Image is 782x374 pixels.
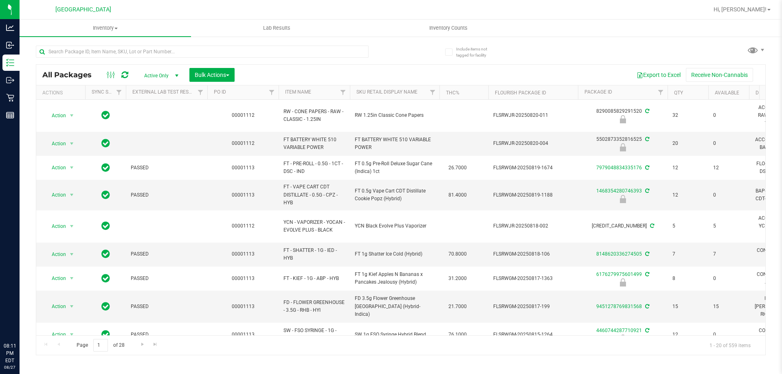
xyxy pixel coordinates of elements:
a: 00001113 [232,165,255,171]
span: Inventory Counts [418,24,479,32]
a: Filter [112,85,126,99]
inline-svg: Analytics [6,24,14,32]
span: Include items not tagged for facility [456,46,497,58]
span: select [67,301,77,312]
span: Action [44,189,66,201]
span: select [67,329,77,340]
span: Sync from Compliance System [644,271,649,277]
span: [GEOGRAPHIC_DATA] [55,6,111,13]
a: Filter [194,85,207,99]
span: 1 - 20 of 559 items [703,339,757,351]
div: [CREDIT_CARD_NUMBER] [577,222,669,230]
a: PO ID [214,89,226,95]
span: Sync from Compliance System [644,188,649,194]
span: FLSRWGM-20250819-1674 [493,164,573,172]
span: Action [44,162,66,173]
span: select [67,273,77,284]
span: PASSED [131,303,202,311]
span: select [67,221,77,232]
span: 0 [713,331,744,339]
span: 0 [713,112,744,119]
span: PASSED [131,275,202,282]
a: 00001113 [232,304,255,309]
span: Action [44,301,66,312]
span: 20 [672,140,703,147]
span: Sync from Compliance System [644,304,649,309]
span: Sync from Compliance System [644,108,649,114]
span: In Sync [101,162,110,173]
a: Filter [336,85,350,99]
span: Sync from Compliance System [644,165,649,171]
span: Page of 28 [70,339,131,352]
a: Sync Status [92,89,123,95]
button: Bulk Actions [189,68,235,82]
span: 8 [672,275,703,282]
span: Sync from Compliance System [649,223,654,229]
inline-svg: Inventory [6,59,14,67]
span: FD 3.5g Flower Greenhouse [GEOGRAPHIC_DATA] (Hybrid-Indica) [355,295,435,318]
span: Hi, [PERSON_NAME]! [714,6,767,13]
span: 0 [713,140,744,147]
span: Sync from Compliance System [644,251,649,257]
span: FLSRWGM-20250818-106 [493,250,573,258]
a: 7979048834335176 [596,165,642,171]
a: 9451278769831568 [596,304,642,309]
span: In Sync [101,138,110,149]
span: FT 0.5g Pre-Roll Deluxe Sugar Cane (Indica) 1ct [355,160,435,175]
span: Action [44,273,66,284]
span: FT 1g Kief Apples N Bananas x Pancakes Jealousy (Hybrid) [355,271,435,286]
div: Newly Received [577,115,669,123]
a: 00001112 [232,223,255,229]
span: 7 [672,250,703,258]
div: Actions [42,90,82,96]
a: Filter [426,85,439,99]
span: 15 [672,303,703,311]
a: 00001112 [232,140,255,146]
a: 00001113 [232,276,255,281]
span: FT BATTERY WHITE 510 VARIABLE POWER [283,136,345,151]
a: Filter [265,85,279,99]
a: 00001112 [232,112,255,118]
span: FT - VAPE CART CDT DISTILLATE - 0.5G - CPZ - HYB [283,183,345,207]
span: select [67,162,77,173]
button: Export to Excel [631,68,686,82]
a: 00001113 [232,251,255,257]
span: FT 0.5g Vape Cart CDT Distillate Cookie Popz (Hybrid) [355,187,435,203]
input: Search Package ID, Item Name, SKU, Lot or Part Number... [36,46,369,58]
span: In Sync [101,220,110,232]
span: Inventory [20,24,191,32]
span: 7 [713,250,744,258]
span: FT 1g Shatter Ice Cold (Hybrid) [355,250,435,258]
a: Available [715,90,739,96]
span: Action [44,249,66,260]
span: 5 [713,222,744,230]
span: PASSED [131,164,202,172]
span: select [67,249,77,260]
span: 12 [672,191,703,199]
span: select [67,138,77,149]
span: SW 1g FSO Syringe Hybrid Blend [355,331,435,339]
span: In Sync [101,248,110,260]
a: Flourish Package ID [495,90,546,96]
a: Package ID [584,89,612,95]
span: FLSRWJR-20250818-002 [493,222,573,230]
span: select [67,189,77,201]
a: 8148620336274505 [596,251,642,257]
span: FT BATTERY WHITE 510 VARIABLE POWER [355,136,435,151]
span: SW - FSO SYRINGE - 1G - HYB [283,327,345,342]
span: Action [44,221,66,232]
a: Item Name [285,89,311,95]
span: 12 [713,164,744,172]
span: FT - KIEF - 1G - ABP - HYB [283,275,345,282]
span: YCN Black Evolve Plus Vaporizer [355,222,435,230]
span: PASSED [131,250,202,258]
span: FLSRWGM-20250819-1188 [493,191,573,199]
span: 0 [713,275,744,282]
span: Action [44,110,66,121]
span: PASSED [131,331,202,339]
span: In Sync [101,329,110,340]
a: 6176279975601499 [596,271,642,277]
a: 1468354280746393 [596,188,642,194]
inline-svg: Reports [6,111,14,119]
a: Go to the last page [149,339,161,350]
